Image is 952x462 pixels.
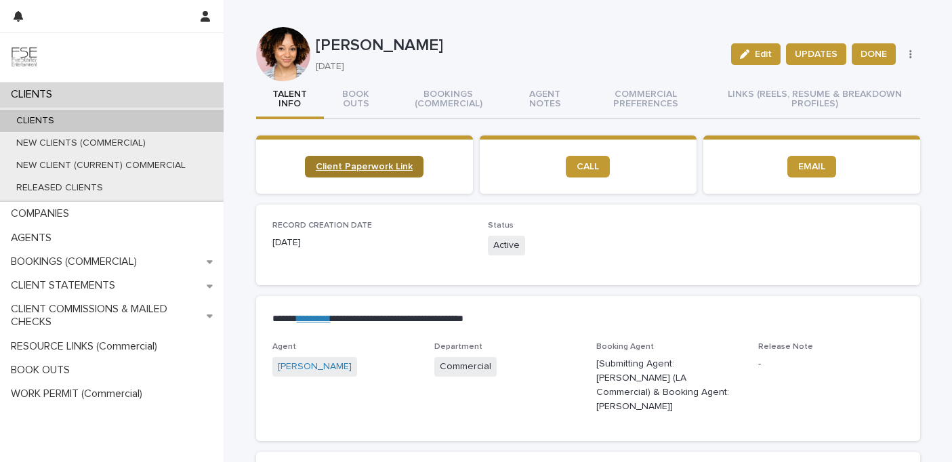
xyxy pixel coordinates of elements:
a: CALL [566,156,610,177]
button: BOOK OUTS [324,81,389,119]
span: RECORD CREATION DATE [272,222,372,230]
span: EMAIL [798,162,825,171]
span: Release Note [758,343,813,351]
span: CALL [577,162,599,171]
p: BOOKINGS (COMMERCIAL) [5,255,148,268]
button: COMMERCIAL PREFERENCES [581,81,710,119]
p: [DATE] [272,236,472,250]
span: Status [488,222,514,230]
img: 9JgRvJ3ETPGCJDhvPVA5 [11,44,38,71]
span: Agent [272,343,296,351]
p: CLIENTS [5,88,63,101]
span: Client Paperwork Link [316,162,413,171]
p: WORK PERMIT (Commercial) [5,387,153,400]
span: Active [488,236,525,255]
p: [PERSON_NAME] [316,36,721,56]
p: RELEASED CLIENTS [5,182,114,194]
p: BOOK OUTS [5,364,81,377]
a: [PERSON_NAME] [278,360,352,374]
button: Edit [731,43,781,65]
p: NEW CLIENTS (COMMERCIAL) [5,138,157,149]
p: CLIENT STATEMENTS [5,279,126,292]
button: UPDATES [786,43,846,65]
p: COMPANIES [5,207,80,220]
a: EMAIL [787,156,836,177]
p: [Submitting Agent: [PERSON_NAME] (LA Commercial) & Booking Agent: [PERSON_NAME]] [596,357,742,413]
p: AGENTS [5,232,62,245]
p: NEW CLIENT (CURRENT) COMMERCIAL [5,160,196,171]
span: Booking Agent [596,343,654,351]
span: DONE [861,47,887,61]
button: BOOKINGS (COMMERCIAL) [388,81,508,119]
button: DONE [852,43,896,65]
span: Commercial [434,357,497,377]
span: Edit [755,49,772,59]
button: TALENT INFO [256,81,324,119]
p: RESOURCE LINKS (Commercial) [5,340,168,353]
a: Client Paperwork Link [305,156,423,177]
span: Department [434,343,482,351]
p: CLIENTS [5,115,65,127]
span: UPDATES [795,47,837,61]
p: CLIENT COMMISSIONS & MAILED CHECKS [5,303,207,329]
p: [DATE] [316,61,716,72]
button: LINKS (REELS, RESUME & BREAKDOWN PROFILES) [710,81,919,119]
p: - [758,357,904,371]
button: AGENT NOTES [508,81,581,119]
